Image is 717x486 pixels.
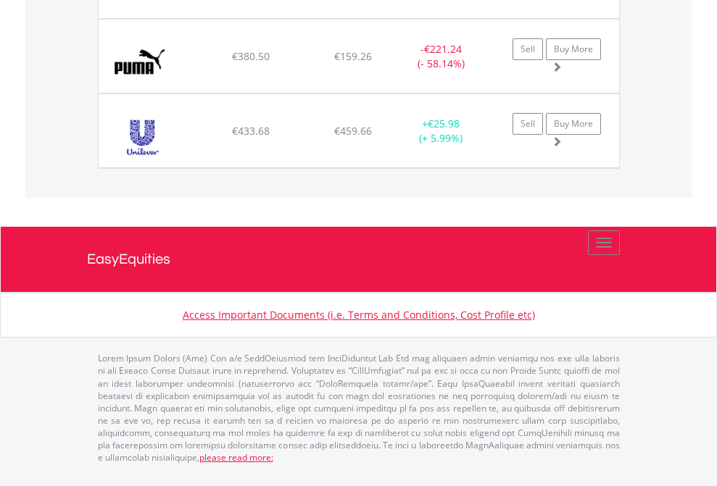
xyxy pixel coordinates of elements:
span: €459.66 [334,124,372,138]
a: please read more: [199,451,273,464]
a: Access Important Documents (i.e. Terms and Conditions, Cost Profile etc) [183,308,535,322]
div: - (- 58.14%) [396,42,486,71]
a: Sell [513,113,543,135]
a: EasyEquities [87,227,631,292]
div: + (+ 5.99%) [396,117,486,146]
a: Sell [513,38,543,60]
img: EQU.NL.UNA.png [106,112,179,164]
span: €159.26 [334,49,372,63]
img: EQU.DE.PUM.png [106,38,179,89]
span: €221.24 [424,42,462,56]
span: €25.98 [428,117,460,130]
a: Buy More [546,113,601,135]
span: €380.50 [232,49,270,63]
span: €433.68 [232,124,270,138]
a: Buy More [546,38,601,60]
p: Lorem Ipsum Dolors (Ame) Con a/e SeddOeiusmod tem InciDiduntut Lab Etd mag aliquaen admin veniamq... [98,352,620,464]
